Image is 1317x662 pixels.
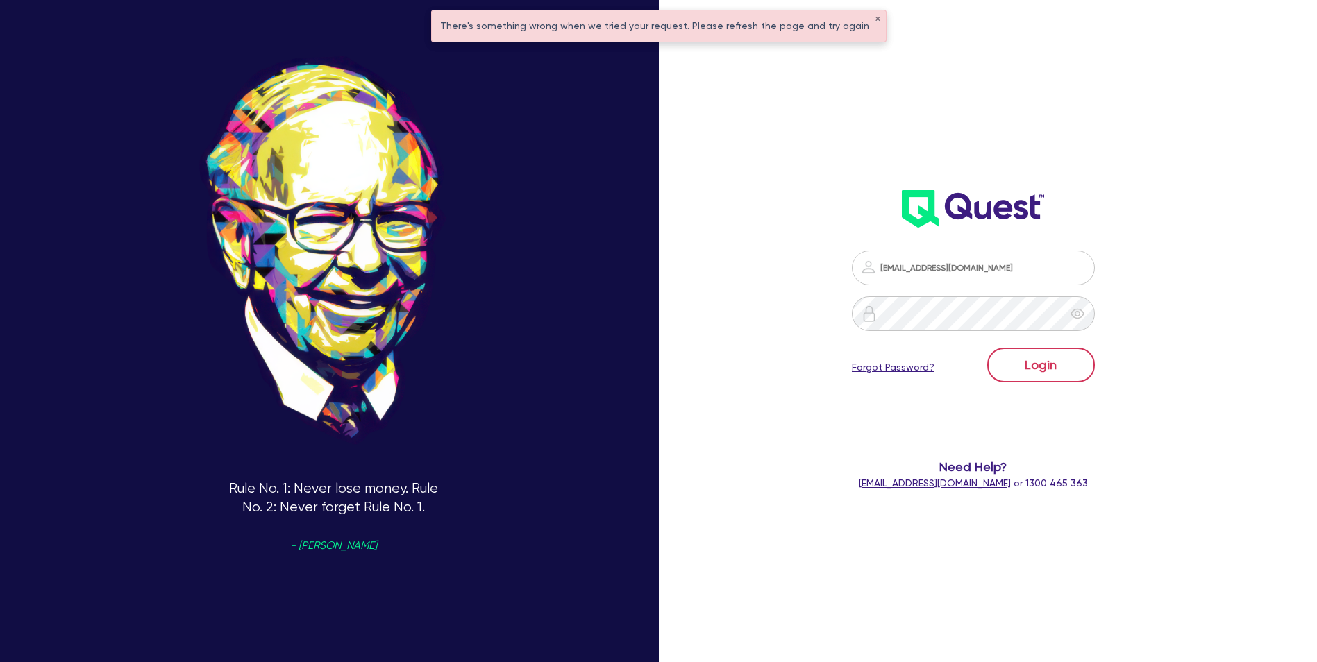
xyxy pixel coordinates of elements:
[875,16,880,23] button: ✕
[987,348,1095,382] button: Login
[797,457,1150,476] span: Need Help?
[432,10,886,42] div: There's something wrong when we tried your request. Please refresh the page and try again
[860,259,877,275] img: icon-password
[1071,307,1084,321] span: eye
[852,251,1095,285] input: Email address
[290,541,377,551] span: - [PERSON_NAME]
[861,305,878,322] img: icon-password
[902,190,1044,228] img: wH2k97JdezQIQAAAABJRU5ErkJggg==
[859,477,1088,489] span: or 1300 465 363
[852,360,934,375] a: Forgot Password?
[859,477,1011,489] a: [EMAIL_ADDRESS][DOMAIN_NAME]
